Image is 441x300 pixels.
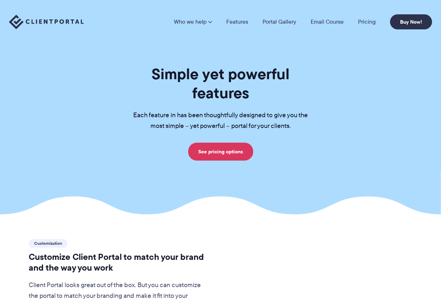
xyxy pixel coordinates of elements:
[263,19,296,25] a: Portal Gallery
[188,143,253,161] a: See pricing options
[29,252,210,273] h2: Customize Client Portal to match your brand and the way you work
[122,65,319,103] h1: Simple yet powerful features
[174,19,212,25] a: Who we help
[390,14,432,29] a: Buy Now!
[311,19,344,25] a: Email Course
[122,110,319,132] p: Each feature in has been thoughtfully designed to give you the most simple – yet powerful – porta...
[29,239,68,248] span: Customization
[358,19,376,25] a: Pricing
[226,19,248,25] a: Features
